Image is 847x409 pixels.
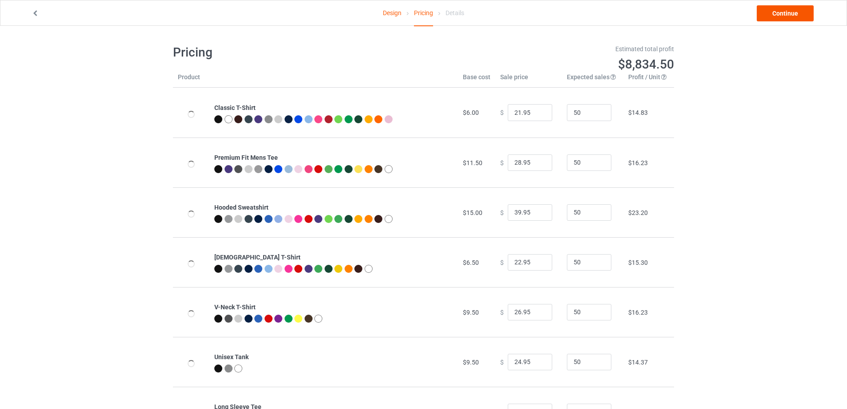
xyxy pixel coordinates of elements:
a: Continue [757,5,814,21]
span: $15.00 [463,209,482,216]
span: $11.50 [463,159,482,166]
img: heather_texture.png [265,115,273,123]
span: $ [500,358,504,365]
div: Pricing [414,0,433,26]
th: Sale price [495,73,562,88]
span: $8,834.50 [618,57,674,72]
span: $16.23 [628,309,648,316]
span: $ [500,159,504,166]
span: $9.50 [463,359,479,366]
b: V-Neck T-Shirt [214,304,256,311]
span: $ [500,109,504,116]
span: $6.00 [463,109,479,116]
span: $6.50 [463,259,479,266]
span: $23.20 [628,209,648,216]
th: Expected sales [562,73,623,88]
b: Classic T-Shirt [214,104,256,111]
b: Hooded Sweatshirt [214,204,269,211]
th: Product [173,73,209,88]
span: $ [500,308,504,316]
span: $ [500,259,504,266]
span: $ [500,209,504,216]
th: Profit / Unit [623,73,674,88]
b: [DEMOGRAPHIC_DATA] T-Shirt [214,254,301,261]
img: heather_texture.png [254,165,262,173]
a: Design [383,0,401,25]
span: $9.50 [463,309,479,316]
span: $15.30 [628,259,648,266]
th: Base cost [458,73,495,88]
h1: Pricing [173,45,417,61]
b: Unisex Tank [214,353,249,360]
div: Details [446,0,464,25]
span: $14.83 [628,109,648,116]
img: heather_texture.png [225,364,233,373]
div: Estimated total profit [430,45,674,53]
span: $14.37 [628,359,648,366]
span: $16.23 [628,159,648,166]
b: Premium Fit Mens Tee [214,154,278,161]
